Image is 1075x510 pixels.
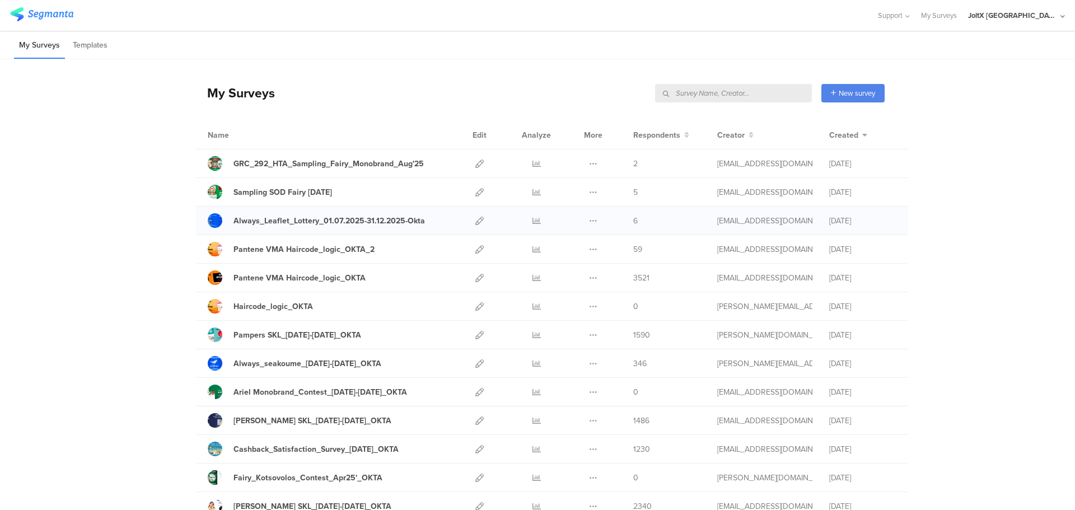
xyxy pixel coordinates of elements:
div: baroutis.db@pg.com [717,415,812,427]
li: My Surveys [14,32,65,59]
input: Survey Name, Creator... [655,84,812,102]
a: GRC_292_HTA_Sampling_Fairy_Monobrand_Aug'25 [208,156,424,171]
div: My Surveys [196,83,275,102]
div: [DATE] [829,386,896,398]
a: Pantene VMA Haircode_logic_OKTA [208,270,366,285]
a: Pampers SKL_[DATE]-[DATE]_OKTA [208,327,361,342]
div: Sampling SOD Fairy Aug'25 [233,186,332,198]
div: Pampers SKL_8May25-21May25_OKTA [233,329,361,341]
a: Fairy_Kotsovolos_Contest_Apr25'_OKTA [208,470,382,485]
div: Always_Leaflet_Lottery_01.07.2025-31.12.2025-Okta [233,215,425,227]
span: Created [829,129,858,141]
div: Edit [468,121,492,149]
span: 0 [633,386,638,398]
button: Respondents [633,129,689,141]
a: [PERSON_NAME] SKL_[DATE]-[DATE]_OKTA [208,413,391,428]
a: Cashback_Satisfaction_Survey_[DATE]_OKTA [208,442,399,456]
span: 59 [633,244,642,255]
div: [DATE] [829,329,896,341]
div: More [581,121,605,149]
span: 0 [633,301,638,312]
div: [DATE] [829,358,896,369]
div: Analyze [520,121,553,149]
div: JoltX [GEOGRAPHIC_DATA] [968,10,1058,21]
div: GRC_292_HTA_Sampling_Fairy_Monobrand_Aug'25 [233,158,424,170]
div: arvanitis.a@pg.com [717,301,812,312]
button: Created [829,129,867,141]
button: Creator [717,129,754,141]
span: 2 [633,158,638,170]
span: 1230 [633,443,650,455]
a: Haircode_logic_OKTA [208,299,313,314]
div: baroutis.db@pg.com [717,443,812,455]
img: segmanta logo [10,7,73,21]
div: [DATE] [829,472,896,484]
li: Templates [68,32,113,59]
span: 1590 [633,329,650,341]
div: Pantene VMA Haircode_logic_OKTA [233,272,366,284]
div: [DATE] [829,443,896,455]
span: 346 [633,358,647,369]
div: [DATE] [829,415,896,427]
div: skora.es@pg.com [717,329,812,341]
span: New survey [839,88,875,99]
div: Always_seakoume_03May25-30June25_OKTA [233,358,381,369]
a: Always_Leaflet_Lottery_01.07.2025-31.12.2025-Okta [208,213,425,228]
div: Pantene VMA Haircode_logic_OKTA_2 [233,244,375,255]
div: baroutis.db@pg.com [717,272,812,284]
div: skora.es@pg.com [717,472,812,484]
div: [DATE] [829,158,896,170]
span: 0 [633,472,638,484]
div: Ariel Monobrand_Contest_01May25-31May25_OKTA [233,386,407,398]
div: Fairy_Kotsovolos_Contest_Apr25'_OKTA [233,472,382,484]
a: Always_seakoume_[DATE]-[DATE]_OKTA [208,356,381,371]
div: Haircode_logic_OKTA [233,301,313,312]
div: Name [208,129,275,141]
span: 6 [633,215,638,227]
span: Respondents [633,129,680,141]
span: Creator [717,129,745,141]
a: Sampling SOD Fairy [DATE] [208,185,332,199]
span: 3521 [633,272,649,284]
a: Ariel Monobrand_Contest_[DATE]-[DATE]_OKTA [208,385,407,399]
span: 5 [633,186,638,198]
div: baroutis.db@pg.com [717,386,812,398]
div: baroutis.db@pg.com [717,244,812,255]
div: betbeder.mb@pg.com [717,215,812,227]
div: [DATE] [829,272,896,284]
div: [DATE] [829,186,896,198]
div: gheorghe.a.4@pg.com [717,158,812,170]
a: Pantene VMA Haircode_logic_OKTA_2 [208,242,375,256]
div: Cashback_Satisfaction_Survey_07April25_OKTA [233,443,399,455]
div: [DATE] [829,301,896,312]
div: arvanitis.a@pg.com [717,358,812,369]
div: Gillette SKL_24April25-07May25_OKTA [233,415,391,427]
div: [DATE] [829,244,896,255]
div: gheorghe.a.4@pg.com [717,186,812,198]
span: 1486 [633,415,649,427]
span: Support [878,10,903,21]
div: [DATE] [829,215,896,227]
